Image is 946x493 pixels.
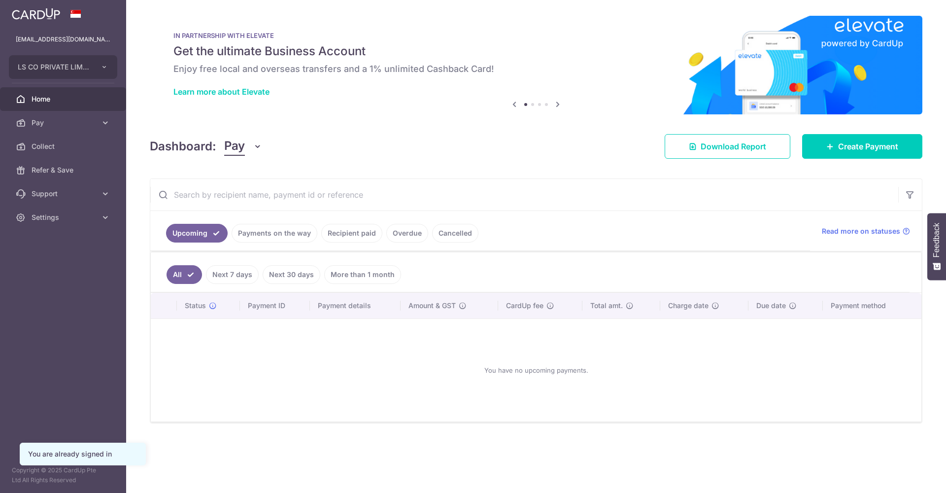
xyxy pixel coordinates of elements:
[150,138,216,155] h4: Dashboard:
[163,327,910,414] div: You have no upcoming payments.
[590,301,623,311] span: Total amt.
[324,265,401,284] a: More than 1 month
[206,265,259,284] a: Next 7 days
[838,141,898,152] span: Create Payment
[18,62,91,72] span: LS CO PRIVATE LIMITED
[9,55,117,79] button: LS CO PRIVATE LIMITED
[822,226,910,236] a: Read more on statuses
[432,224,478,243] a: Cancelled
[173,63,899,75] h6: Enjoy free local and overseas transfers and a 1% unlimited Cashback Card!
[173,43,899,59] h5: Get the ultimate Business Account
[927,213,946,280] button: Feedback - Show survey
[932,223,941,257] span: Feedback
[224,137,245,156] span: Pay
[32,212,97,222] span: Settings
[224,137,262,156] button: Pay
[386,224,428,243] a: Overdue
[263,265,320,284] a: Next 30 days
[185,301,206,311] span: Status
[802,134,922,159] a: Create Payment
[150,179,898,211] input: Search by recipient name, payment id or reference
[408,301,456,311] span: Amount & GST
[668,301,709,311] span: Charge date
[12,8,60,20] img: CardUp
[232,224,317,243] a: Payments on the way
[822,226,900,236] span: Read more on statuses
[150,16,922,114] img: Renovation banner
[167,265,202,284] a: All
[701,141,766,152] span: Download Report
[321,224,382,243] a: Recipient paid
[310,293,401,318] th: Payment details
[665,134,790,159] a: Download Report
[173,32,899,39] p: IN PARTNERSHIP WITH ELEVATE
[32,141,97,151] span: Collect
[166,224,228,243] a: Upcoming
[32,94,97,104] span: Home
[28,449,137,459] div: You are already signed in
[506,301,543,311] span: CardUp fee
[240,293,310,318] th: Payment ID
[32,165,97,175] span: Refer & Save
[756,301,786,311] span: Due date
[823,293,921,318] th: Payment method
[16,35,110,44] p: [EMAIL_ADDRESS][DOMAIN_NAME]
[173,87,270,97] a: Learn more about Elevate
[32,118,97,128] span: Pay
[32,189,97,199] span: Support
